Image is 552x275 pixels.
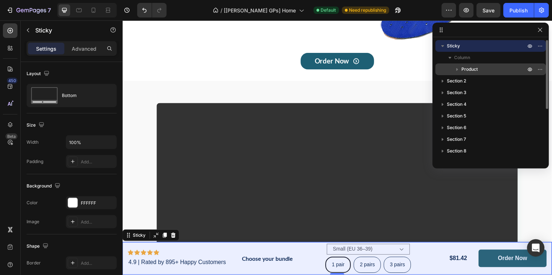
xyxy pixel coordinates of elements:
span: Sticky [447,42,460,50]
span: Column [454,54,470,61]
div: Add... [81,159,115,165]
span: Section 3 [447,89,467,96]
div: Beta [5,133,17,139]
p: Sticky [35,26,97,35]
div: Sticky [9,215,25,222]
button: Save [477,3,501,18]
div: Publish [510,7,528,14]
div: Bottom [62,87,106,104]
div: Open Intercom Messenger [527,239,545,257]
button: Order Now [362,233,431,251]
button: 7 [3,3,54,18]
span: [[PERSON_NAME] GPs] Home [224,7,296,14]
iframe: To enrich screen reader interactions, please activate Accessibility in Grammarly extension settings [122,20,552,275]
span: Default [321,7,336,13]
div: FFFFFF [81,200,115,206]
div: $81.42 [323,237,351,247]
span: Section 6 [447,124,467,131]
span: Section 8 [447,147,467,155]
p: Settings [36,45,56,53]
span: Save [483,7,495,13]
span: Section 5 [447,112,466,120]
span: Product [462,66,478,73]
div: Width [27,139,39,146]
span: Section 2 [447,77,466,85]
div: Padding [27,158,43,165]
p: 7 [48,6,51,15]
a: Order Now [181,33,256,50]
span: Section 4 [447,101,467,108]
div: Undo/Redo [137,3,167,18]
p: Choose your bundle [122,238,176,246]
div: 450 [7,78,17,84]
div: Layout [27,69,51,79]
span: / [221,7,223,14]
span: 1 pair [213,245,226,251]
p: Advanced [72,45,96,53]
div: Size [27,120,46,130]
span: 2 pairs [241,245,257,251]
button: Publish [504,3,534,18]
div: Color [27,200,38,206]
span: Need republishing [349,7,386,13]
span: Section 7 [447,136,466,143]
div: Add... [81,260,115,267]
span: Section 9 [447,159,467,166]
div: Order Now [382,238,412,246]
div: Image [27,218,39,225]
div: Add... [81,219,115,225]
div: Shape [27,241,50,251]
input: Auto [66,136,116,149]
div: Background [27,181,62,191]
div: Border [27,260,41,266]
span: 3 pairs [272,245,287,251]
p: Order Now [196,38,231,46]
